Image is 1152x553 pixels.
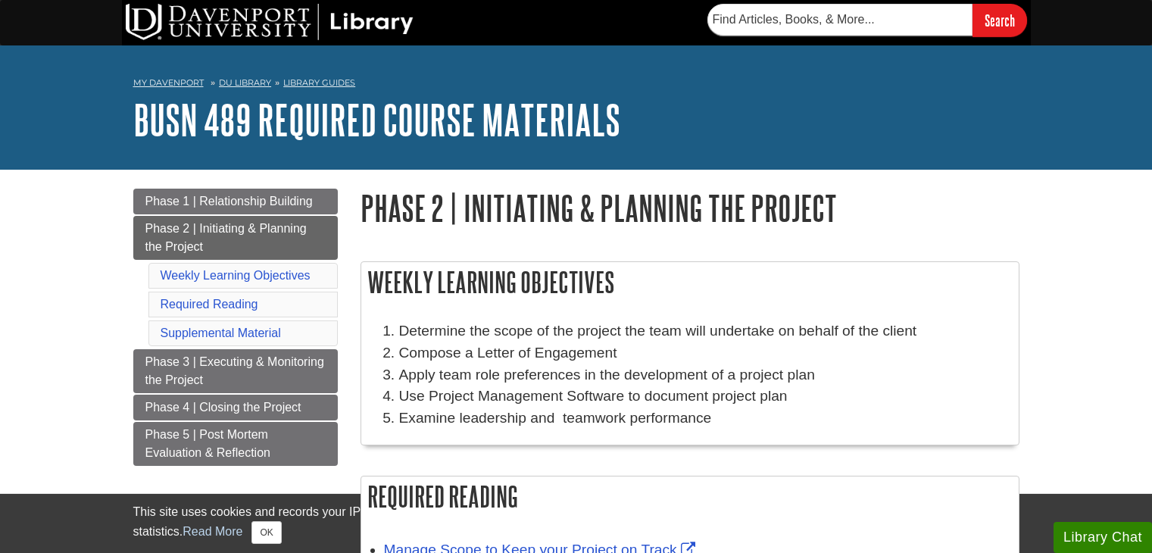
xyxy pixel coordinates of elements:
[399,342,1011,364] li: Compose a Letter of Engagement
[399,408,1011,430] li: Examine leadership and teamwork performance
[399,364,1011,386] li: Apply team role preferences in the development of a project plan
[133,216,338,260] a: Phase 2 | Initiating & Planning the Project
[219,77,271,88] a: DU Library
[145,428,270,459] span: Phase 5 | Post Mortem Evaluation & Reflection
[972,4,1027,36] input: Search
[399,386,1011,408] li: Use Project Management Software to document project plan
[145,355,324,386] span: Phase 3 | Executing & Monitoring the Project
[133,503,1019,544] div: This site uses cookies and records your IP address for usage statistics. Additionally, we use Goo...
[183,525,242,538] a: Read More
[707,4,972,36] input: Find Articles, Books, & More...
[1054,522,1152,553] button: Library Chat
[161,269,311,282] a: Weekly Learning Objectives
[361,262,1019,302] h2: Weekly Learning Objectives
[707,4,1027,36] form: Searches DU Library's articles, books, and more
[361,476,1019,517] h2: Required Reading
[133,73,1019,97] nav: breadcrumb
[251,521,281,544] button: Close
[161,298,258,311] a: Required Reading
[133,349,338,393] a: Phase 3 | Executing & Monitoring the Project
[145,401,301,414] span: Phase 4 | Closing the Project
[133,395,338,420] a: Phase 4 | Closing the Project
[283,77,355,88] a: Library Guides
[133,189,338,214] a: Phase 1 | Relationship Building
[145,222,307,253] span: Phase 2 | Initiating & Planning the Project
[399,320,1011,342] li: Determine the scope of the project the team will undertake on behalf of the client
[126,4,414,40] img: DU Library
[133,96,620,143] a: BUSN 489 Required Course Materials
[133,77,204,89] a: My Davenport
[133,422,338,466] a: Phase 5 | Post Mortem Evaluation & Reflection
[145,195,313,208] span: Phase 1 | Relationship Building
[361,189,1019,227] h1: Phase 2 | Initiating & Planning the Project
[133,189,338,466] div: Guide Page Menu
[161,326,281,339] a: Supplemental Material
